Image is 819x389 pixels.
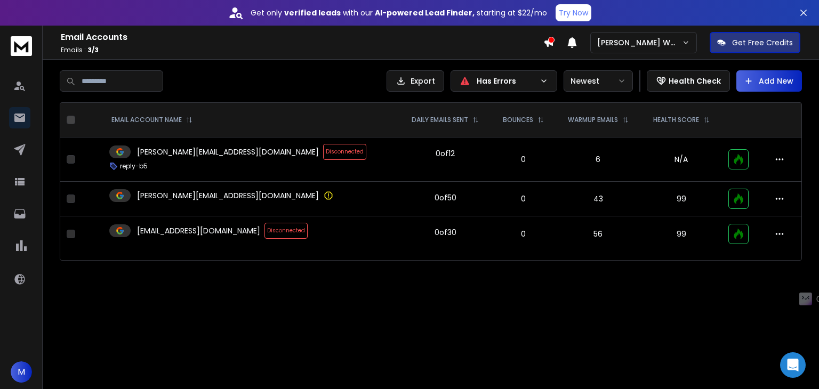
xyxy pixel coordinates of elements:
[498,154,549,165] p: 0
[11,36,32,56] img: logo
[436,148,455,159] div: 0 of 12
[284,7,341,18] strong: verified leads
[653,116,699,124] p: HEALTH SCORE
[641,216,722,252] td: 99
[732,37,793,48] p: Get Free Credits
[503,116,533,124] p: BOUNCES
[111,116,192,124] div: EMAIL ACCOUNT NAME
[251,7,547,18] p: Get only with our starting at $22/mo
[736,70,802,92] button: Add New
[120,162,148,171] p: reply-b5
[559,7,588,18] p: Try Now
[647,70,730,92] button: Health Check
[556,137,641,182] td: 6
[597,37,682,48] p: [PERSON_NAME] Workspace
[323,144,366,160] span: Disconnected
[61,46,543,54] p: Emails :
[477,76,535,86] p: Has Errors
[412,116,468,124] p: DAILY EMAILS SENT
[498,229,549,239] p: 0
[498,193,549,204] p: 0
[556,4,591,21] button: Try Now
[647,154,716,165] p: N/A
[137,190,319,201] p: [PERSON_NAME][EMAIL_ADDRESS][DOMAIN_NAME]
[564,70,633,92] button: Newest
[387,70,444,92] button: Export
[556,216,641,252] td: 56
[641,182,722,216] td: 99
[710,32,800,53] button: Get Free Credits
[264,223,308,239] span: Disconnected
[568,116,618,124] p: WARMUP EMAILS
[137,147,319,157] p: [PERSON_NAME][EMAIL_ADDRESS][DOMAIN_NAME]
[556,182,641,216] td: 43
[435,192,456,203] div: 0 of 50
[61,31,543,44] h1: Email Accounts
[780,352,806,378] div: Open Intercom Messenger
[435,227,456,238] div: 0 of 30
[669,76,721,86] p: Health Check
[137,225,260,236] p: [EMAIL_ADDRESS][DOMAIN_NAME]
[11,361,32,383] button: M
[375,7,475,18] strong: AI-powered Lead Finder,
[87,45,99,54] span: 3 / 3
